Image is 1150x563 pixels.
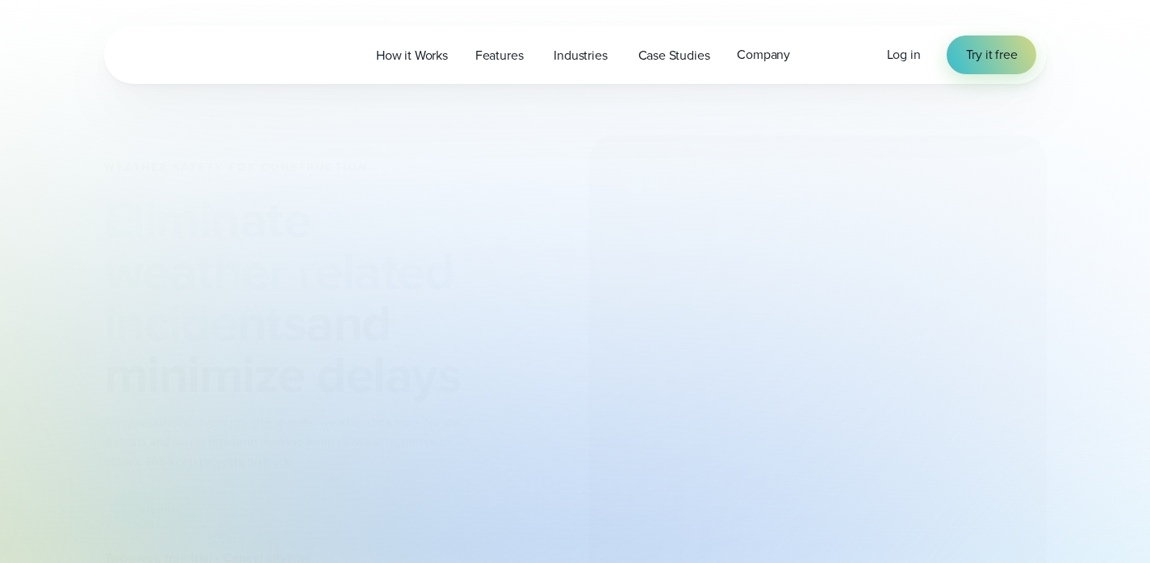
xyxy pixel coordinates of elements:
span: Log in [887,45,921,64]
span: How it Works [376,46,448,65]
a: How it Works [362,39,462,72]
a: Case Studies [625,39,724,72]
span: Company [737,45,790,65]
a: Log in [887,45,921,65]
span: Industries [554,46,607,65]
span: Case Studies [638,46,710,65]
a: Try it free [947,35,1037,74]
span: Try it free [966,45,1018,65]
span: Features [475,46,524,65]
